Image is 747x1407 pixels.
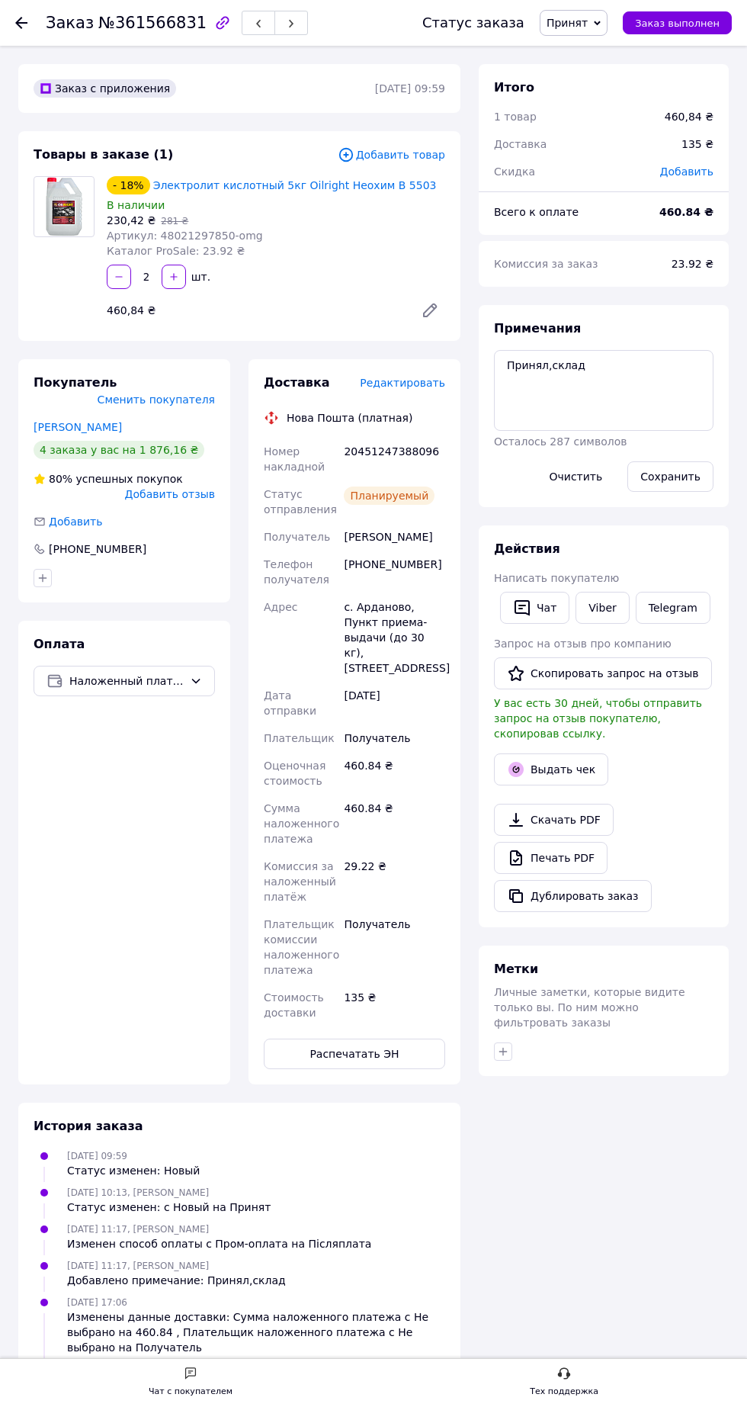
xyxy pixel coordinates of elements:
span: Добавить [660,165,713,178]
span: Личные заметки, которые видите только вы. По ним можно фильтровать заказы [494,986,685,1029]
span: У вас есть 30 дней, чтобы отправить запрос на отзыв покупателю, скопировав ссылку. [494,697,702,740]
span: Артикул: 48021297850-omg [107,230,263,242]
span: 230,42 ₴ [107,214,155,226]
a: Telegram [636,592,710,624]
div: успешных покупок [34,471,183,487]
div: Чат с покупателем [149,1384,232,1399]
button: Сохранить [627,461,713,492]
a: Редактировать [415,295,445,326]
span: Оплата [34,637,85,651]
span: Заказ выполнен [635,18,720,29]
span: Статус отправления [264,488,337,516]
time: [DATE] 09:59 [375,82,445,95]
div: [PERSON_NAME] [341,523,448,551]
span: Действия [494,541,560,556]
span: Товары в заказе (1) [34,147,173,162]
div: Вернуться назад [15,15,27,31]
span: Добавить товар [338,146,445,163]
span: Плательщик комиссии наложенного платежа [264,918,339,976]
div: Планируемый [344,487,434,505]
div: [PHONE_NUMBER] [341,551,448,593]
div: Изменен способ оплаты с Пром-оплата на Післяплата [67,1236,371,1251]
div: 460.84 ₴ [341,795,448,853]
a: [PERSON_NAME] [34,421,122,433]
span: 23.92 ₴ [672,258,713,270]
div: Статус изменен: Новый [67,1163,200,1178]
span: Каталог ProSale: 23.92 ₴ [107,245,245,257]
div: Нова Пошта (платная) [283,410,416,426]
span: 281 ₴ [161,216,188,226]
span: Наложенный платеж [69,673,184,689]
span: [DATE] 09:59 [67,1151,127,1161]
span: Дата отправки [264,689,316,717]
div: 135 ₴ [341,984,448,1026]
a: Электролит кислотный 5кг Oilright Неохим В 5503 [153,179,437,191]
div: 460,84 ₴ [101,300,409,321]
div: 29.22 ₴ [341,853,448,911]
button: Очистить [537,461,616,492]
span: [DATE] 10:13, [PERSON_NAME] [67,1187,209,1198]
span: Сумма наложенного платежа [264,802,339,845]
span: Запрос на отзыв про компанию [494,638,672,650]
span: [DATE] 11:17, [PERSON_NAME] [67,1224,209,1235]
span: Доставка [494,138,547,150]
div: 20451247388096 [341,438,448,480]
span: История заказа [34,1119,143,1133]
span: Итого [494,80,534,95]
div: шт. [188,269,212,284]
a: Viber [575,592,629,624]
button: Скопировать запрос на отзыв [494,657,712,689]
span: Добавить отзыв [125,488,215,500]
div: с. Арданово, Пункт приема-выдачи (до 30 кг), [STREET_ADDRESS] [341,593,448,682]
span: В наличии [107,199,165,211]
span: Стоимость доставки [264,991,324,1019]
span: Примечания [494,321,581,336]
span: Написать покупателю [494,572,619,584]
button: Чат [500,592,569,624]
span: Плательщик [264,732,335,744]
span: [DATE] 17:06 [67,1297,127,1308]
span: Сменить покупателя [98,394,215,406]
span: 1 товар [494,111,537,123]
span: Комиссия за наложенный платёж [264,860,336,903]
span: Доставка [264,375,330,390]
span: Всего к оплате [494,206,579,218]
span: Оценочная стоимость [264,760,325,787]
a: Скачать PDF [494,804,614,836]
button: Выдать чек [494,753,608,785]
div: Статус заказа [422,15,524,31]
span: Получатель [264,531,330,543]
span: Заказ [46,14,94,32]
div: Тех поддержка [530,1384,598,1399]
span: Комиссия за заказ [494,258,598,270]
span: Телефон получателя [264,558,329,586]
div: [PHONE_NUMBER] [47,541,148,557]
div: - 18% [107,176,150,194]
a: Печать PDF [494,842,608,874]
span: Покупатель [34,375,117,390]
div: Заказ с приложения [34,79,176,98]
div: Статус изменен: с Новый на Принят [67,1200,271,1215]
img: Электролит кислотный 5кг Oilright Неохим В 5503 [45,177,84,236]
div: 460.84 ₴ [341,752,448,795]
span: Скидка [494,165,535,178]
div: Получатель [341,724,448,752]
div: Изменены данные доставки: Сумма наложенного платежа с Не выбрано на 460.84 , Плательщик наложенно... [67,1309,445,1355]
button: Распечатать ЭН [264,1039,445,1069]
button: Дублировать заказ [494,880,652,912]
div: 460,84 ₴ [665,109,713,124]
textarea: Принял,склад [494,350,713,431]
span: Номер накладной [264,445,325,473]
span: Метки [494,962,538,976]
span: 80% [49,473,72,485]
button: Заказ выполнен [623,11,732,34]
span: Адрес [264,601,297,613]
span: Принят [547,17,588,29]
div: [DATE] [341,682,448,724]
div: Добавлено примечание: Принял,склад [67,1273,286,1288]
div: Получатель [341,911,448,984]
span: Добавить [49,516,102,528]
div: 135 ₴ [672,127,723,161]
div: 4 заказа у вас на 1 876,16 ₴ [34,441,204,459]
b: 460.84 ₴ [659,206,713,218]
